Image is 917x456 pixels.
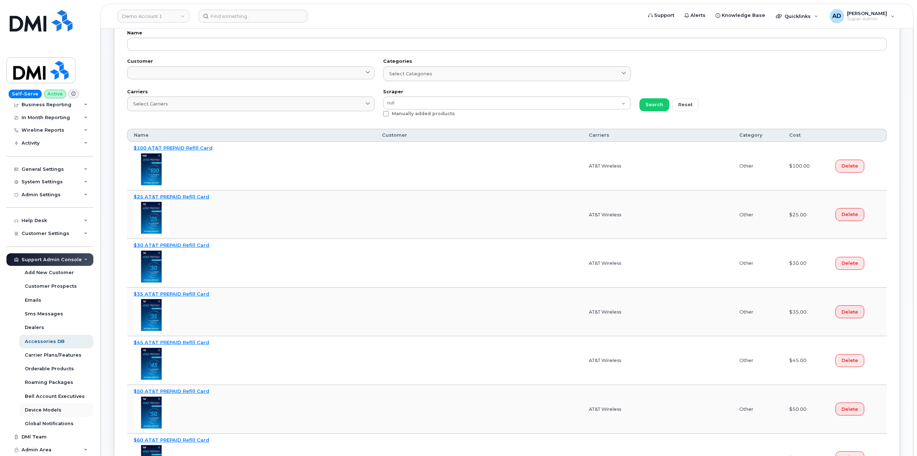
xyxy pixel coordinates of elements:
[582,129,733,142] th: Carriers
[783,385,829,434] td: $50.00
[383,111,630,120] div: Products with null or empty string values in scraper field. Please, uncheck if you want to search...
[785,13,811,19] span: Quicklinks
[783,142,829,191] td: $100.00
[783,129,829,142] th: Cost
[835,403,864,415] button: Delete
[134,297,169,333] img: thumb_accessories-42574-100x160.jpg
[733,336,783,385] td: Other
[134,249,169,285] img: thumb_accessories-69563-100x160.jpg
[842,406,858,413] span: Delete
[383,90,630,94] label: Scraper
[127,59,374,64] label: Customer
[733,385,783,434] td: Other
[733,142,783,191] td: Other
[783,288,829,337] td: $35.00
[127,129,376,142] th: Name
[842,309,858,315] span: Delete
[582,239,733,288] td: AT&T Wireless
[134,200,169,236] img: thumb_accessories-74911-100x160.jpg
[835,257,864,270] button: Delete
[134,291,209,297] a: $35 AT&T PREPAID Refill Card
[842,357,858,364] span: Delete
[783,239,829,288] td: $30.00
[127,97,374,111] a: Select Carriers
[733,288,783,337] td: Other
[134,145,213,151] a: $100 AT&T PREPAID Refill Card
[646,101,663,108] span: Search
[643,8,679,23] a: Support
[582,385,733,434] td: AT&T Wireless
[783,191,829,239] td: $25.00
[383,59,630,64] label: Categories
[835,208,864,221] button: Delete
[392,111,455,116] span: Manually added products
[582,288,733,337] td: AT&T Wireless
[672,98,699,111] button: Reset
[711,8,770,23] a: Knowledge Base
[376,129,582,142] th: Customer
[582,191,733,239] td: AT&T Wireless
[847,16,887,22] span: Super Admin
[733,191,783,239] td: Other
[842,163,858,169] span: Delete
[134,346,169,382] img: thumb_accessories-43820-100x160.jpg
[117,10,189,23] a: Demo Account 1
[832,12,841,20] span: AD
[134,339,209,345] a: $45 AT&T PREPAID Refill Card
[835,160,864,173] button: Delete
[383,66,630,81] a: Select Categories
[847,10,887,16] span: [PERSON_NAME]
[733,129,783,142] th: Category
[133,100,168,107] span: Select Carriers
[582,142,733,191] td: AT&T Wireless
[842,260,858,267] span: Delete
[654,12,674,19] span: Support
[127,31,887,36] label: Name
[690,12,706,19] span: Alerts
[679,8,711,23] a: Alerts
[582,336,733,385] td: AT&T Wireless
[771,9,823,23] div: Quicklinks
[722,12,765,19] span: Knowledge Base
[374,111,378,114] input: Manually added products
[134,194,209,199] a: $25 AT&T PREPAID Refill Card
[835,354,864,367] button: Delete
[134,395,169,431] img: thumb_accessories-40543-100x160.jpg
[835,305,864,318] button: Delete
[134,437,209,443] a: $60 AT&T PREPAID Refill Card
[825,9,900,23] div: Adil Derdak
[733,239,783,288] td: Other
[134,388,209,394] a: $50 AT&T PREPAID Refill Card
[134,242,209,248] a: $30 AT&T PREPAID Refill Card
[678,101,693,108] span: Reset
[127,90,374,94] label: Carriers
[199,10,307,23] input: Find something...
[842,211,858,218] span: Delete
[134,151,169,187] img: thumb_accessories-40899-100x160.jpg
[639,98,669,111] button: Search
[389,70,432,77] span: Select Categories
[783,336,829,385] td: $45.00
